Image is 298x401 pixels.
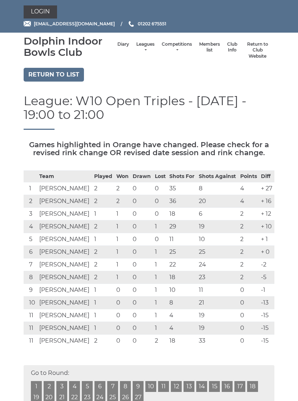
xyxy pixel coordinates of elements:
td: 1 [114,208,131,220]
td: 18 [168,335,197,347]
a: 2 [44,381,55,392]
td: 1 [153,284,168,297]
td: [PERSON_NAME] [37,322,92,335]
td: [PERSON_NAME] [37,335,92,347]
a: 4 [69,381,80,392]
td: 2 [238,259,259,271]
td: -1 [259,284,274,297]
td: 0 [153,233,168,246]
div: Dolphin Indoor Bowls Club [24,36,114,58]
img: Phone us [129,21,134,27]
td: 2 [92,271,114,284]
a: Diary [117,41,129,47]
a: 10 [145,381,156,392]
td: 8 [197,182,238,195]
td: [PERSON_NAME] [37,297,92,309]
td: [PERSON_NAME] [37,208,92,220]
td: 2 [92,246,114,259]
td: 36 [168,195,197,208]
td: 1 [153,246,168,259]
td: 10 [197,233,238,246]
td: [PERSON_NAME] [37,233,92,246]
td: 1 [153,220,168,233]
td: 0 [131,246,153,259]
td: 2 [92,335,114,347]
td: 1 [92,309,114,322]
th: Played [92,171,114,182]
td: 6 [197,208,238,220]
td: 19 [197,322,238,335]
td: + 16 [259,195,274,208]
a: 6 [94,381,105,392]
td: 2 [238,233,259,246]
td: 2 [238,271,259,284]
td: 1 [153,259,168,271]
td: 0 [131,335,153,347]
td: 1 [92,284,114,297]
td: 1 [153,322,168,335]
td: 10 [24,297,37,309]
td: 0 [153,182,168,195]
a: 14 [196,381,207,392]
td: 2 [92,220,114,233]
th: Shots For [168,171,197,182]
td: 29 [168,220,197,233]
td: [PERSON_NAME] [37,284,92,297]
td: [PERSON_NAME] [37,309,92,322]
td: 0 [131,195,153,208]
td: 0 [131,208,153,220]
span: 01202 675551 [138,21,166,26]
a: Phone us 01202 675551 [128,20,166,27]
td: -15 [259,335,274,347]
a: 11 [158,381,169,392]
td: 7 [24,259,37,271]
td: 19 [197,309,238,322]
td: 0 [131,259,153,271]
td: 0 [153,195,168,208]
td: 18 [168,271,197,284]
a: Members list [199,41,220,53]
td: 0 [238,309,259,322]
a: 16 [222,381,233,392]
a: Login [24,5,57,18]
a: Return to list [24,68,84,82]
a: 8 [120,381,131,392]
a: 7 [107,381,118,392]
img: Email [24,21,31,26]
td: [PERSON_NAME] [37,246,92,259]
td: 1 [92,208,114,220]
td: 33 [197,335,238,347]
td: 6 [24,246,37,259]
td: 0 [238,297,259,309]
td: 1 [153,297,168,309]
td: + 1 [259,233,274,246]
td: 0 [131,322,153,335]
span: [EMAIL_ADDRESS][DOMAIN_NAME] [34,21,115,26]
a: 15 [209,381,220,392]
td: 8 [24,271,37,284]
td: 0 [114,297,131,309]
td: 25 [168,246,197,259]
td: [PERSON_NAME] [37,195,92,208]
th: Points [238,171,259,182]
a: Email [EMAIL_ADDRESS][DOMAIN_NAME] [24,20,115,27]
td: -15 [259,322,274,335]
a: Return to Club Website [245,41,271,59]
a: 13 [184,381,194,392]
a: 1 [31,381,42,392]
td: 2 [238,208,259,220]
td: -13 [259,297,274,309]
td: 1 [92,233,114,246]
td: 1 [24,182,37,195]
th: Won [114,171,131,182]
td: 1 [114,233,131,246]
a: 12 [171,381,182,392]
td: [PERSON_NAME] [37,182,92,195]
td: 1 [114,271,131,284]
td: 0 [131,284,153,297]
td: + 0 [259,246,274,259]
td: 23 [197,271,238,284]
td: 2 [153,335,168,347]
td: 9 [24,284,37,297]
td: -2 [259,259,274,271]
